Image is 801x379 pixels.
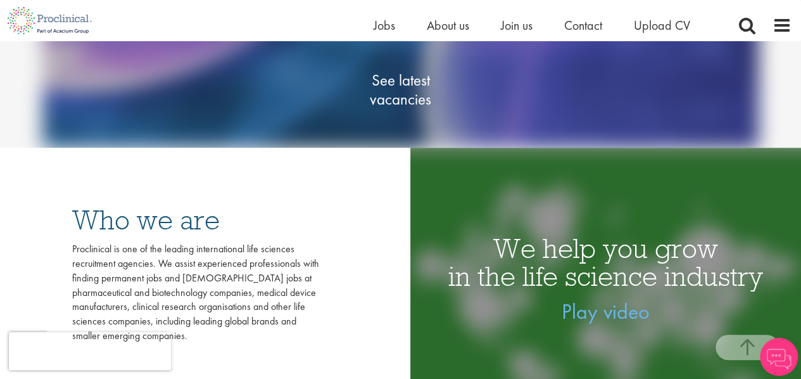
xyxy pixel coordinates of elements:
h3: Who we are [72,206,319,234]
a: Play video [562,298,649,325]
iframe: reCAPTCHA [9,332,171,370]
span: See latest vacancies [337,70,464,108]
a: About us [427,17,469,34]
a: Join us [501,17,533,34]
a: See latestvacancies [337,20,464,159]
img: Chatbot [760,338,798,376]
a: Jobs [374,17,395,34]
a: Upload CV [634,17,690,34]
div: Proclinical is one of the leading international life sciences recruitment agencies. We assist exp... [72,242,319,344]
a: Contact [564,17,602,34]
